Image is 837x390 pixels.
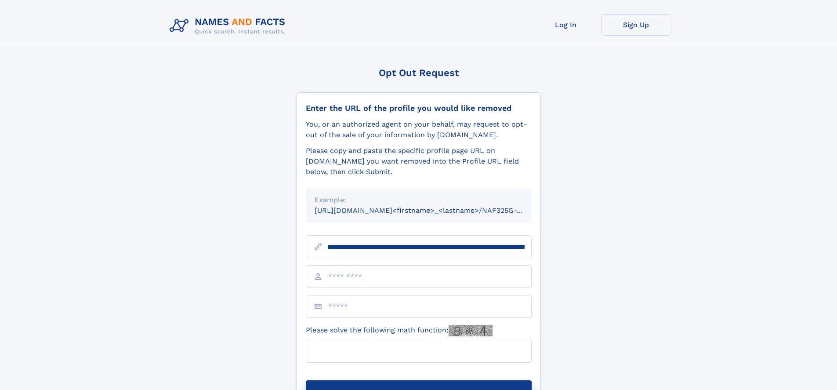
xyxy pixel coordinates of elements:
[601,14,671,36] a: Sign Up
[306,103,532,113] div: Enter the URL of the profile you would like removed
[297,67,541,78] div: Opt Out Request
[306,146,532,177] div: Please copy and paste the specific profile page URL on [DOMAIN_NAME] you want removed into the Pr...
[306,325,493,336] label: Please solve the following math function:
[315,206,548,215] small: [URL][DOMAIN_NAME]<firstname>_<lastname>/NAF325G-xxxxxxxx
[306,119,532,140] div: You, or an authorized agent on your behalf, may request to opt-out of the sale of your informatio...
[315,195,523,205] div: Example:
[166,14,293,38] img: Logo Names and Facts
[531,14,601,36] a: Log In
